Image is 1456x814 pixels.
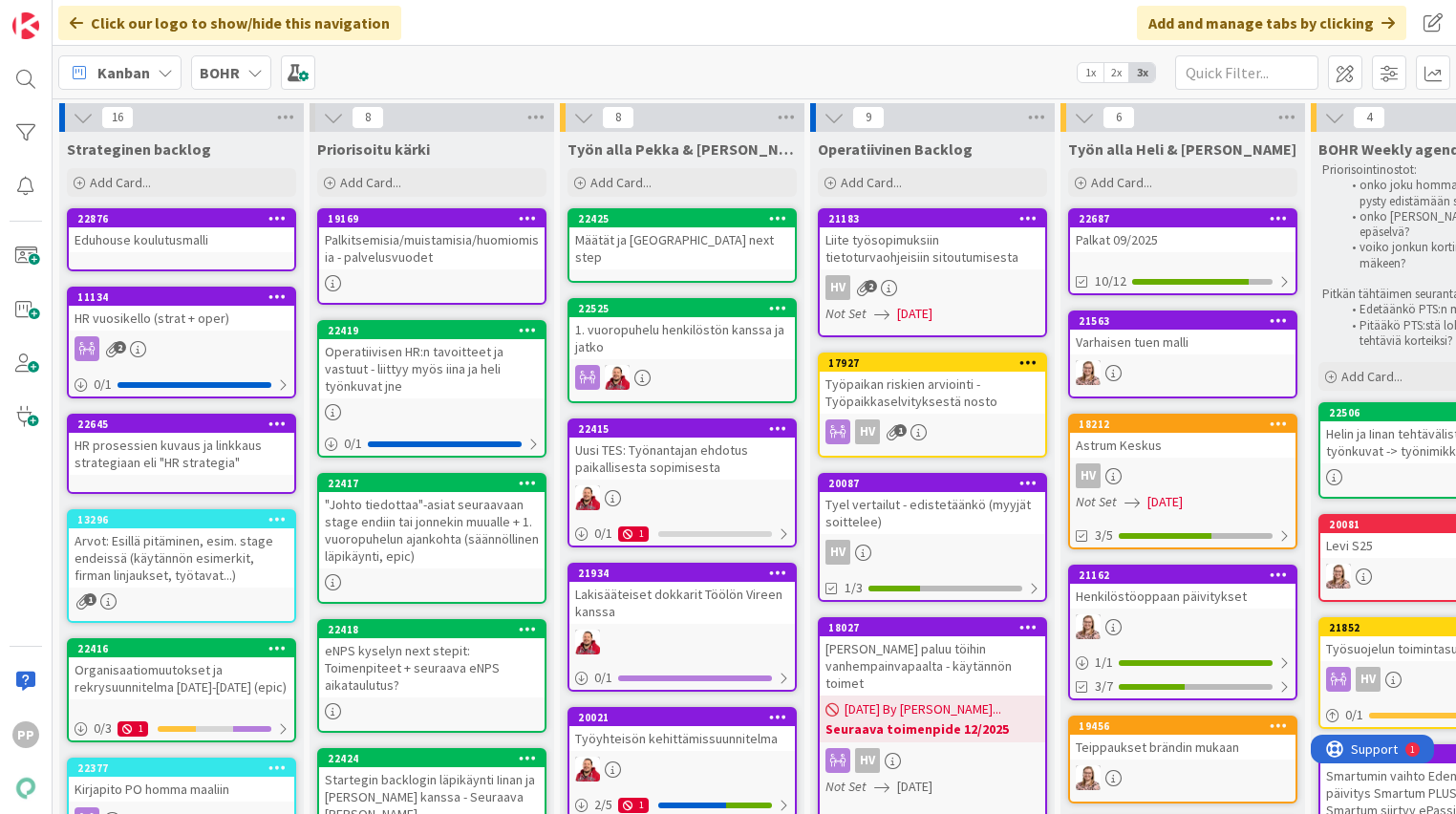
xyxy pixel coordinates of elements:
div: 21162 [1079,568,1295,582]
div: Kirjapito PO homma maaliin [69,777,294,802]
span: 4 [1353,106,1385,129]
span: Support [40,3,87,26]
div: 1. vuoropuhelu henkilöstön kanssa ja jatko [569,317,795,359]
img: JS [575,485,600,510]
div: IH [1070,614,1295,639]
a: 22418eNPS kyselyn next stepit: Toimenpiteet + seuraava eNPS aikataulutus? [317,619,546,733]
span: Add Card... [1091,174,1152,191]
div: 13296Arvot: Esillä pitäminen, esim. stage endeissä (käytännön esimerkit, firman linjaukset, työta... [69,511,294,588]
span: 1 [894,424,907,437]
div: HR prosessien kuvaus ja linkkaus strategiaan eli "HR strategia" [69,433,294,475]
div: 21934 [578,567,795,580]
div: 11134HR vuosikello (strat + oper) [69,289,294,331]
div: 22424 [319,750,545,767]
div: 22876Eduhouse koulutusmalli [69,210,294,252]
div: Arvot: Esillä pitäminen, esim. stage endeissä (käytännön esimerkit, firman linjaukset, työtavat...) [69,528,294,588]
div: Add and manage tabs by clicking [1137,6,1406,40]
div: 22415Uusi TES: Työnantajan ehdotus paikallisesta sopimisesta [569,420,795,480]
div: PP [12,721,39,748]
div: 22876 [77,212,294,225]
span: 0 / 3 [94,718,112,739]
img: JS [575,757,600,782]
div: 17927Työpaikan riskien arviointi - Työpaikkaselvityksestä nosto [820,354,1045,414]
div: 13296 [77,513,294,526]
span: [DATE] By [PERSON_NAME]... [845,699,1001,719]
a: 18212Astrum KeskusHVNot Set[DATE]3/5 [1068,414,1297,549]
div: 20021 [569,709,795,726]
div: 22377Kirjapito PO homma maaliin [69,760,294,802]
span: 8 [352,106,384,129]
div: 22377 [69,760,294,777]
div: HV [820,540,1045,565]
div: 0/31 [69,717,294,740]
div: Työyhteisön kehittämissuunnitelma [569,726,795,751]
a: 22415Uusi TES: Työnantajan ehdotus paikallisesta sopimisestaJS0/11 [567,418,797,547]
a: 19169Palkitsemisia/muistamisia/huomiomisia - palvelusvuodet [317,208,546,305]
div: Liite työsopimuksiin tietoturvaohjeisiin sitoutumisesta [820,227,1045,269]
a: 20087Tyel vertailut - edistetäänkö (myyjät soittelee)HV1/3 [818,473,1047,602]
div: HV [825,540,850,565]
div: HV [820,275,1045,300]
div: Operatiivisen HR:n tavoitteet ja vastuut - liittyy myös iina ja heli työnkuvat jne [319,339,545,398]
span: 0 / 1 [594,668,612,688]
div: 22425 [578,212,795,225]
span: Kanban [97,61,150,84]
div: Palkitsemisia/muistamisia/huomiomisia - palvelusvuodet [319,227,545,269]
div: 22418 [319,621,545,638]
div: 21563Varhaisen tuen malli [1070,312,1295,354]
div: 22425Määtät ja [GEOGRAPHIC_DATA] next step [569,210,795,269]
div: 18212Astrum Keskus [1070,416,1295,458]
div: 22687 [1070,210,1295,227]
a: 17927Työpaikan riskien arviointi - Työpaikkaselvityksestä nostoHV [818,353,1047,458]
div: 22419Operatiivisen HR:n tavoitteet ja vastuut - liittyy myös iina ja heli työnkuvat jne [319,322,545,398]
i: Not Set [825,305,867,322]
span: 6 [1103,106,1135,129]
div: [PERSON_NAME] paluu töihin vanhempainvapaalta - käytännön toimet [820,636,1045,696]
div: 22415 [578,422,795,436]
div: Click our logo to show/hide this navigation [58,6,401,40]
div: 22415 [569,420,795,438]
div: 1 [618,798,649,813]
a: 22417"Johto tiedottaa"-asiat seuraavaan stage endiin tai jonnekin muualle + 1. vuoropuhelun ajank... [317,473,546,604]
div: JS [569,485,795,510]
span: Add Card... [1341,368,1402,385]
span: [DATE] [897,304,932,324]
div: HV [855,748,880,773]
div: 22416Organisaatiomuutokset ja rekrysuunnitelma [DATE]-[DATE] (epic) [69,640,294,699]
div: 21934 [569,565,795,582]
div: 1 [99,8,104,23]
a: 21934Lakisääteiset dokkarit Töölön Vireen kanssaJS0/1 [567,563,797,692]
div: 18212 [1070,416,1295,433]
div: 22645 [77,418,294,431]
img: IH [1076,360,1101,385]
div: 22687Palkat 09/2025 [1070,210,1295,252]
div: 22377 [77,761,294,775]
div: 21563 [1070,312,1295,330]
div: 18212 [1079,418,1295,431]
img: JS [575,630,600,654]
span: Työn alla Heli & Iina [1068,139,1296,159]
div: HV [1076,463,1101,488]
div: JS [569,365,795,390]
div: 22645 [69,416,294,433]
div: 20087 [820,475,1045,492]
input: Quick Filter... [1175,55,1318,90]
img: IH [1076,614,1101,639]
span: 9 [852,106,885,129]
span: 3/7 [1095,676,1113,696]
div: 22419 [319,322,545,339]
a: 22425Määtät ja [GEOGRAPHIC_DATA] next step [567,208,797,283]
div: 22687 [1079,212,1295,225]
div: 22417 [319,475,545,492]
div: 22525 [578,302,795,315]
i: Not Set [825,778,867,795]
a: 19456Teippaukset brändin mukaanIH [1068,716,1297,803]
div: 21934Lakisääteiset dokkarit Töölön Vireen kanssa [569,565,795,624]
div: Henkilöstöoppaan päivitykset [1070,584,1295,609]
div: 22876 [69,210,294,227]
div: 19169Palkitsemisia/muistamisia/huomiomisia - palvelusvuodet [319,210,545,269]
span: 0 / 1 [94,375,112,395]
div: 19169 [328,212,545,225]
span: Strateginen backlog [67,139,211,159]
a: 21162Henkilöstöoppaan päivityksetIH1/13/7 [1068,565,1297,700]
